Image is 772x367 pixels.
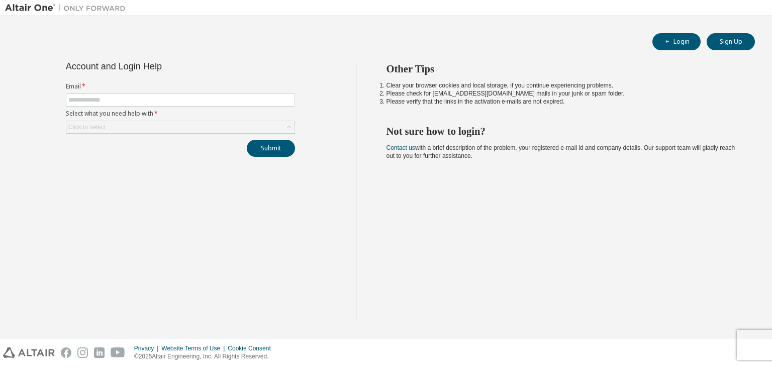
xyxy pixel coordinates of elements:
div: Privacy [134,344,161,352]
label: Select what you need help with [66,110,295,118]
li: Please check for [EMAIL_ADDRESS][DOMAIN_NAME] mails in your junk or spam folder. [387,89,737,98]
h2: Other Tips [387,62,737,75]
div: Click to select [66,121,295,133]
div: Website Terms of Use [161,344,228,352]
button: Sign Up [707,33,755,50]
div: Click to select [68,123,106,131]
div: Cookie Consent [228,344,276,352]
h2: Not sure how to login? [387,125,737,138]
a: Contact us [387,144,415,151]
span: with a brief description of the problem, your registered e-mail id and company details. Our suppo... [387,144,735,159]
button: Login [652,33,701,50]
img: Altair One [5,3,131,13]
p: © 2025 Altair Engineering, Inc. All Rights Reserved. [134,352,277,361]
li: Please verify that the links in the activation e-mails are not expired. [387,98,737,106]
img: instagram.svg [77,347,88,358]
button: Submit [247,140,295,157]
img: youtube.svg [111,347,125,358]
label: Email [66,82,295,90]
li: Clear your browser cookies and local storage, if you continue experiencing problems. [387,81,737,89]
img: linkedin.svg [94,347,105,358]
div: Account and Login Help [66,62,249,70]
img: facebook.svg [61,347,71,358]
img: altair_logo.svg [3,347,55,358]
